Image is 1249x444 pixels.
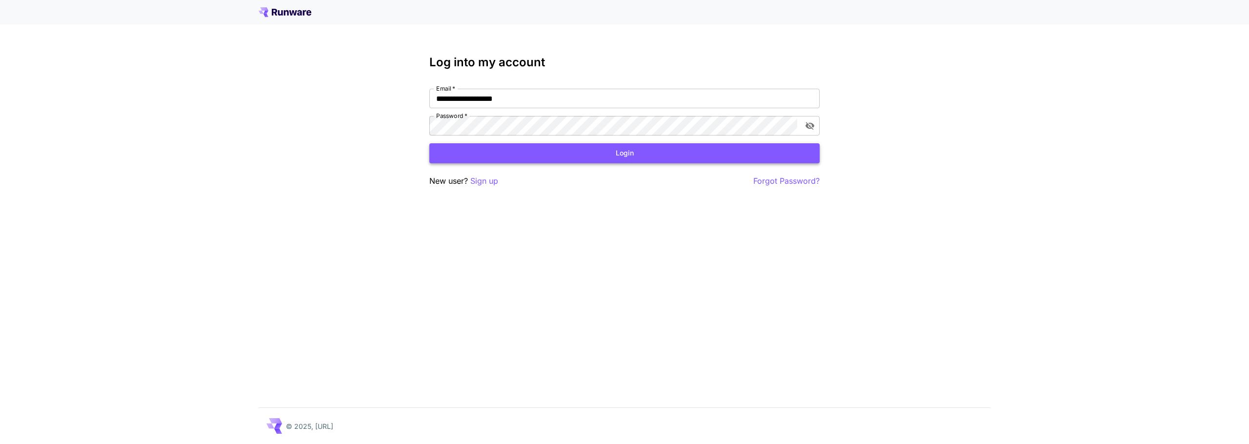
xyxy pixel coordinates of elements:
p: © 2025, [URL] [286,421,333,431]
p: New user? [429,175,498,187]
button: toggle password visibility [801,117,819,135]
h3: Log into my account [429,56,820,69]
button: Sign up [470,175,498,187]
label: Password [436,112,467,120]
button: Login [429,143,820,163]
button: Forgot Password? [753,175,820,187]
label: Email [436,84,455,93]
